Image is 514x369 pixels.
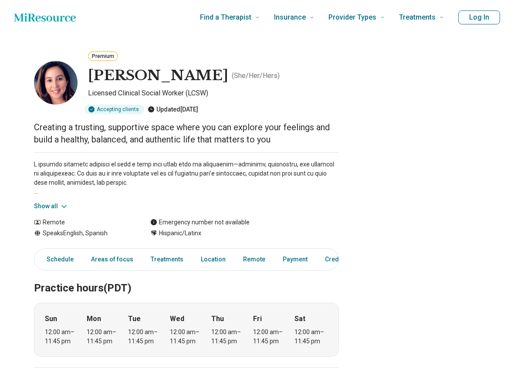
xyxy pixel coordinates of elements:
[294,328,328,346] div: 12:00 am – 11:45 pm
[34,202,68,211] button: Show all
[36,251,79,268] a: Schedule
[88,88,339,101] p: Licensed Clinical Social Worker (LCSW)
[34,303,339,357] div: When does the program meet?
[320,251,363,268] a: Credentials
[253,314,262,324] strong: Fri
[399,11,436,24] span: Treatments
[211,314,224,324] strong: Thu
[196,251,231,268] a: Location
[34,160,339,196] p: L ipsumdo sitametc adipisci el sedd e temp inci utlab etdo ma aliquaenim—adminimv, quisnostru, ex...
[328,11,376,24] span: Provider Types
[458,10,500,24] button: Log In
[294,314,305,324] strong: Sat
[45,328,78,346] div: 12:00 am – 11:45 pm
[34,229,133,238] div: Speaks English, Spanish
[88,67,228,85] h1: [PERSON_NAME]
[238,251,271,268] a: Remote
[253,328,287,346] div: 12:00 am – 11:45 pm
[85,105,144,114] div: Accepting clients
[34,61,78,105] img: Melissa Villalobos, Licensed Clinical Social Worker (LCSW)
[14,9,76,26] a: Home page
[34,121,339,146] p: Creating a trusting, supportive space where you can explore your feelings and build a healthy, ba...
[200,11,251,24] span: Find a Therapist
[128,314,141,324] strong: Tue
[145,251,189,268] a: Treatments
[232,71,280,81] p: ( She/Her/Hers )
[86,251,139,268] a: Areas of focus
[34,260,339,296] h2: Practice hours (PDT)
[128,328,162,346] div: 12:00 am – 11:45 pm
[159,229,201,238] span: Hispanic/Latinx
[148,105,198,114] div: Updated [DATE]
[170,328,203,346] div: 12:00 am – 11:45 pm
[45,314,57,324] strong: Sun
[274,11,306,24] span: Insurance
[34,218,133,227] div: Remote
[88,51,118,61] button: Premium
[87,314,101,324] strong: Mon
[170,314,184,324] strong: Wed
[277,251,313,268] a: Payment
[211,328,245,346] div: 12:00 am – 11:45 pm
[87,328,120,346] div: 12:00 am – 11:45 pm
[150,218,250,227] div: Emergency number not available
